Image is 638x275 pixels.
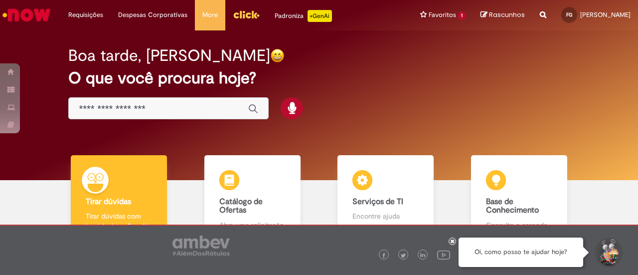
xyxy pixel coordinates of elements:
[429,10,456,20] span: Favoritos
[319,155,453,242] a: Serviços de TI Encontre ajuda
[437,248,450,261] img: logo_footer_youtube.png
[86,211,152,231] p: Tirar dúvidas com Lupi Assist e Gen Ai
[486,197,539,216] b: Base de Conhecimento
[593,238,623,268] button: Iniciar Conversa de Suporte
[270,48,285,63] img: happy-face.png
[352,211,419,221] p: Encontre ajuda
[186,155,319,242] a: Catálogo de Ofertas Abra uma solicitação
[381,253,386,258] img: logo_footer_facebook.png
[219,197,263,216] b: Catálogo de Ofertas
[202,10,218,20] span: More
[401,253,406,258] img: logo_footer_twitter.png
[453,155,586,242] a: Base de Conhecimento Consulte e aprenda
[486,220,552,230] p: Consulte e aprenda
[1,5,52,25] img: ServiceNow
[580,10,631,19] span: [PERSON_NAME]
[489,10,525,19] span: Rascunhos
[68,10,103,20] span: Requisições
[480,10,525,20] a: Rascunhos
[219,220,286,230] p: Abra uma solicitação
[52,155,186,242] a: Tirar dúvidas Tirar dúvidas com Lupi Assist e Gen Ai
[172,236,230,256] img: logo_footer_ambev_rotulo_gray.png
[86,197,131,207] b: Tirar dúvidas
[68,47,270,64] h2: Boa tarde, [PERSON_NAME]
[233,7,260,22] img: click_logo_yellow_360x200.png
[458,11,466,20] span: 1
[352,197,403,207] b: Serviços de TI
[275,10,332,22] div: Padroniza
[308,10,332,22] p: +GenAi
[566,11,572,18] span: FG
[68,69,569,87] h2: O que você procura hoje?
[118,10,187,20] span: Despesas Corporativas
[459,238,583,267] div: Oi, como posso te ajudar hoje?
[420,253,425,259] img: logo_footer_linkedin.png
